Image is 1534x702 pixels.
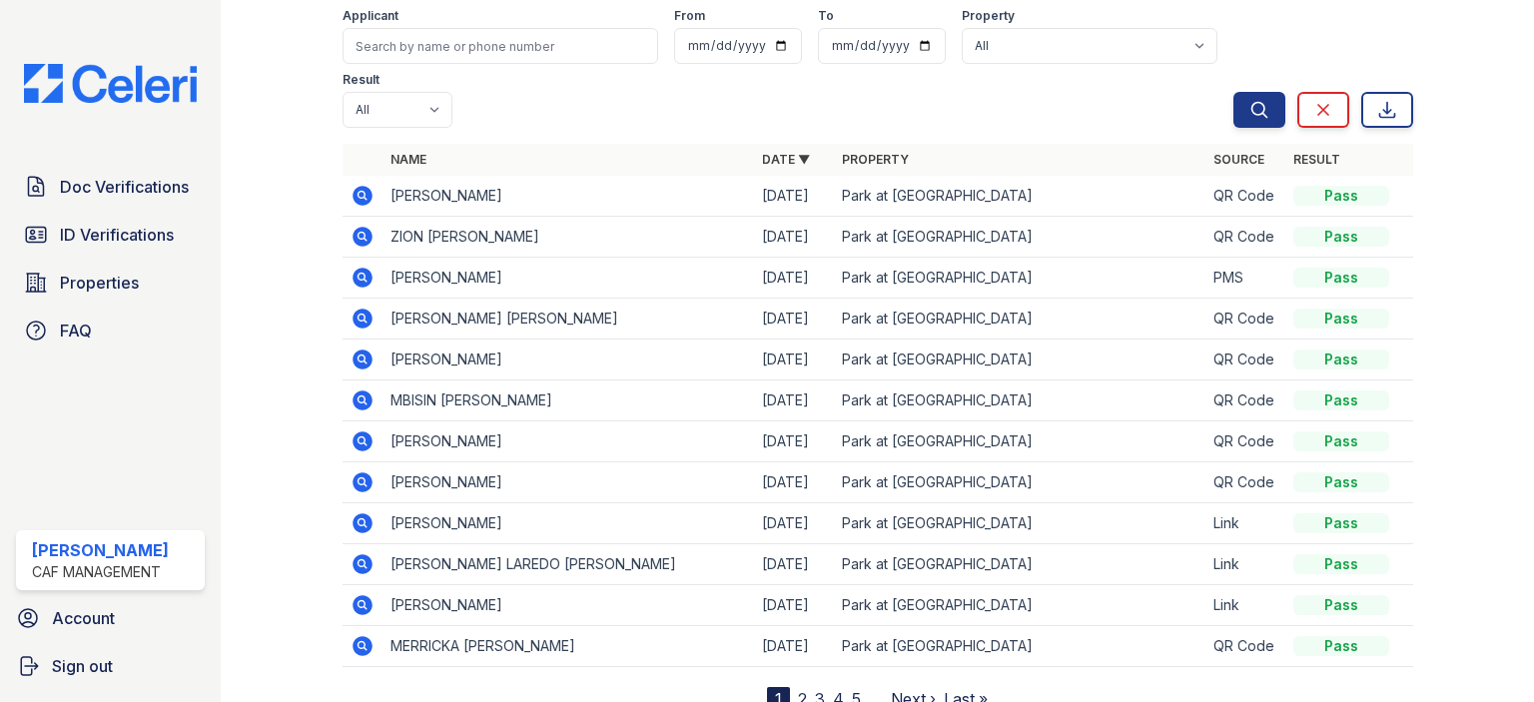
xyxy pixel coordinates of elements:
td: QR Code [1205,217,1285,258]
div: Pass [1293,472,1389,492]
td: QR Code [1205,380,1285,421]
td: [DATE] [754,258,834,299]
td: MBISIN [PERSON_NAME] [383,380,754,421]
div: Pass [1293,227,1389,247]
td: [PERSON_NAME] [383,421,754,462]
div: Pass [1293,309,1389,329]
td: [DATE] [754,421,834,462]
td: Park at [GEOGRAPHIC_DATA] [834,299,1205,340]
td: [DATE] [754,380,834,421]
a: Name [390,152,426,167]
td: Park at [GEOGRAPHIC_DATA] [834,340,1205,380]
td: [PERSON_NAME] [383,258,754,299]
td: PMS [1205,258,1285,299]
td: Park at [GEOGRAPHIC_DATA] [834,217,1205,258]
a: Date ▼ [762,152,810,167]
td: [PERSON_NAME] LAREDO [PERSON_NAME] [383,544,754,585]
td: QR Code [1205,421,1285,462]
td: Park at [GEOGRAPHIC_DATA] [834,626,1205,667]
td: [DATE] [754,299,834,340]
td: ZION [PERSON_NAME] [383,217,754,258]
td: [DATE] [754,503,834,544]
a: ID Verifications [16,215,205,255]
label: To [818,8,834,24]
td: Park at [GEOGRAPHIC_DATA] [834,503,1205,544]
div: Pass [1293,595,1389,615]
a: Sign out [8,646,213,686]
span: Sign out [52,654,113,678]
a: Account [8,598,213,638]
a: Properties [16,263,205,303]
td: Park at [GEOGRAPHIC_DATA] [834,258,1205,299]
td: QR Code [1205,340,1285,380]
td: Park at [GEOGRAPHIC_DATA] [834,380,1205,421]
td: QR Code [1205,176,1285,217]
a: Property [842,152,909,167]
td: Park at [GEOGRAPHIC_DATA] [834,176,1205,217]
td: [PERSON_NAME] [383,503,754,544]
td: [PERSON_NAME] [383,176,754,217]
a: Result [1293,152,1340,167]
td: [DATE] [754,340,834,380]
td: [PERSON_NAME] [383,462,754,503]
div: CAF Management [32,562,169,582]
td: [DATE] [754,462,834,503]
td: [DATE] [754,217,834,258]
td: [PERSON_NAME] [383,340,754,380]
div: Pass [1293,268,1389,288]
a: FAQ [16,311,205,351]
td: Park at [GEOGRAPHIC_DATA] [834,585,1205,626]
td: Park at [GEOGRAPHIC_DATA] [834,544,1205,585]
a: Source [1213,152,1264,167]
td: Park at [GEOGRAPHIC_DATA] [834,421,1205,462]
span: ID Verifications [60,223,174,247]
div: Pass [1293,350,1389,369]
label: Result [343,72,380,88]
td: Link [1205,503,1285,544]
div: Pass [1293,513,1389,533]
td: QR Code [1205,626,1285,667]
td: [DATE] [754,585,834,626]
td: [DATE] [754,626,834,667]
span: Doc Verifications [60,175,189,199]
span: Account [52,606,115,630]
div: Pass [1293,636,1389,656]
div: Pass [1293,554,1389,574]
td: [DATE] [754,176,834,217]
div: [PERSON_NAME] [32,538,169,562]
span: FAQ [60,319,92,343]
td: Park at [GEOGRAPHIC_DATA] [834,462,1205,503]
td: [PERSON_NAME] [383,585,754,626]
td: Link [1205,585,1285,626]
td: [DATE] [754,544,834,585]
label: Property [962,8,1015,24]
label: Applicant [343,8,398,24]
input: Search by name or phone number [343,28,658,64]
td: QR Code [1205,462,1285,503]
div: Pass [1293,186,1389,206]
label: From [674,8,705,24]
img: CE_Logo_Blue-a8612792a0a2168367f1c8372b55b34899dd931a85d93a1a3d3e32e68fde9ad4.png [8,64,213,103]
div: Pass [1293,390,1389,410]
div: Pass [1293,431,1389,451]
span: Properties [60,271,139,295]
td: [PERSON_NAME] [PERSON_NAME] [383,299,754,340]
td: MERRICKA [PERSON_NAME] [383,626,754,667]
td: Link [1205,544,1285,585]
a: Doc Verifications [16,167,205,207]
td: QR Code [1205,299,1285,340]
